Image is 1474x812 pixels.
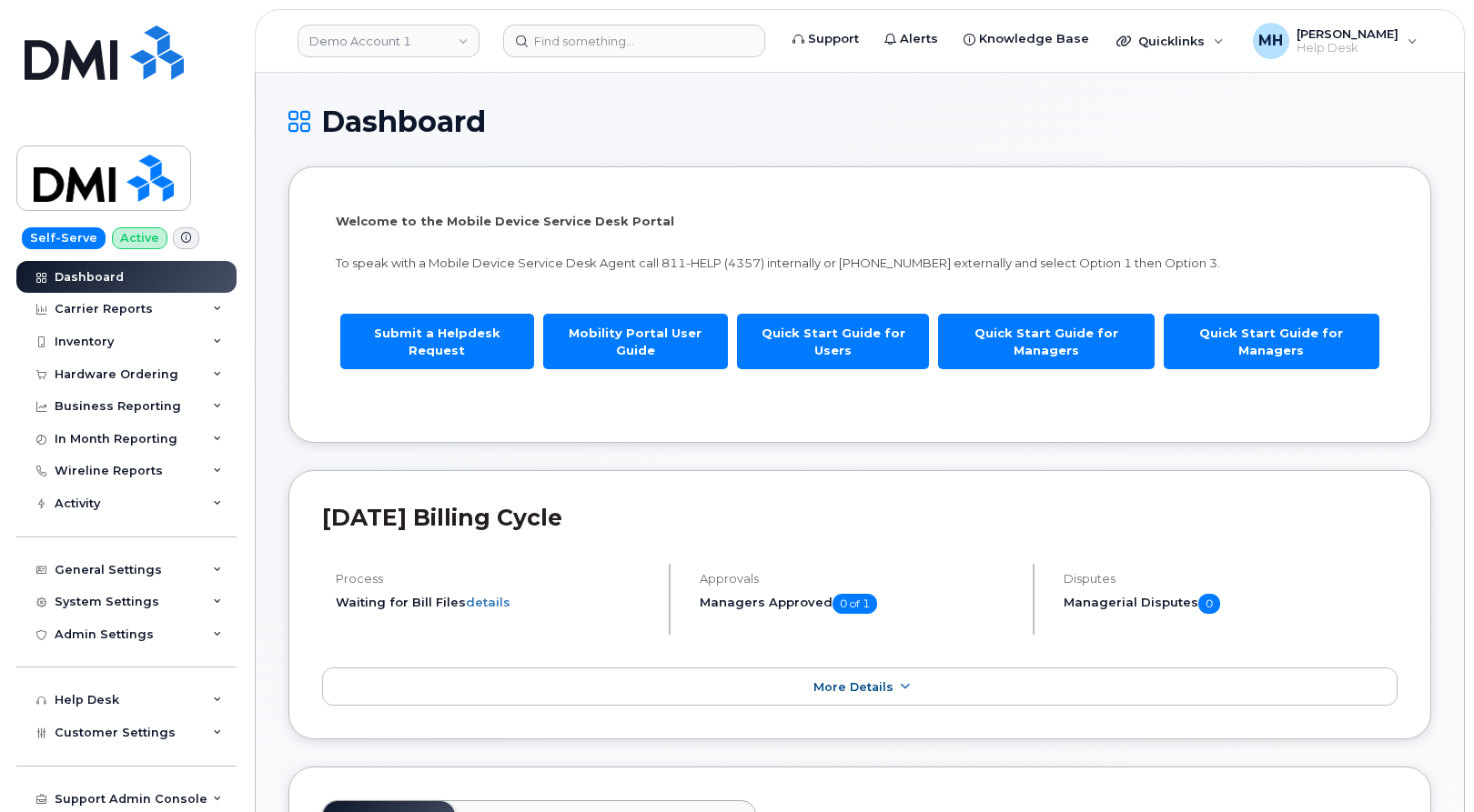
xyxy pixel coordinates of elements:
span: 0 [1198,594,1220,614]
a: Quick Start Guide for Managers [1164,314,1379,369]
a: details [466,595,510,609]
h4: Process [336,572,653,586]
a: Mobility Portal User Guide [543,314,728,369]
span: 0 of 1 [833,594,877,614]
p: Welcome to the Mobile Device Service Desk Portal [336,213,1384,230]
h4: Approvals [700,572,1017,586]
h5: Managerial Disputes [1064,594,1398,614]
h5: Managers Approved [700,594,1017,614]
a: Submit a Helpdesk Request [340,314,534,369]
a: Quick Start Guide for Users [737,314,929,369]
a: Quick Start Guide for Managers [938,314,1154,369]
h4: Disputes [1064,572,1398,586]
p: To speak with a Mobile Device Service Desk Agent call 811-HELP (4357) internally or [PHONE_NUMBER... [336,255,1384,272]
h1: Dashboard [288,105,1431,137]
span: More Details [813,680,893,694]
h2: [DATE] Billing Cycle [322,504,1398,531]
li: Waiting for Bill Files [336,594,653,611]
